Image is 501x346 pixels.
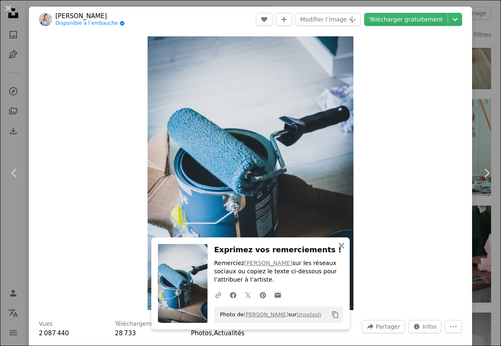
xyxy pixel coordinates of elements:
[296,13,361,26] button: Modifier l’image
[255,287,270,303] a: Partagez-lePinterest
[376,320,400,333] span: Partager
[39,13,52,26] img: Accéder au profil de Sven Brandsma
[422,320,437,333] span: Infos
[256,13,272,26] button: J’aime
[472,133,501,213] a: Suivant
[55,12,125,20] a: [PERSON_NAME]
[328,308,342,322] button: Copier dans le presse-papier
[148,36,353,310] button: Zoom sur cette image
[241,287,255,303] a: Partagez-leTwitter
[115,320,164,328] h3: Téléchargements
[214,244,343,256] h3: Exprimez vos remerciements !
[243,311,288,318] a: [PERSON_NAME]
[226,287,241,303] a: Partagez-leFacebook
[244,260,292,266] a: [PERSON_NAME]
[297,311,321,318] a: Unsplash
[148,36,353,310] img: Boîte bleue et blanche sur table blanche
[191,329,212,337] a: Photos
[216,308,321,321] span: Photo de sur
[276,13,292,26] button: Ajouter à la collection
[270,287,285,303] a: Partager par mail
[445,320,462,333] button: Plus d’actions
[362,320,405,333] button: Partager cette image
[39,320,52,328] h3: Vues
[212,329,214,337] span: ,
[55,20,125,27] a: Disponible à l’embauche
[39,329,69,337] span: 2 087 440
[115,329,136,337] span: 28 733
[214,329,244,337] a: Actualités
[448,13,462,26] button: Choisissez la taille de téléchargement
[214,259,343,284] p: Remerciez sur les réseaux sociaux ou copiez le texte ci-dessous pour l’attribuer à l’artiste.
[408,320,441,333] button: Statistiques de cette image
[364,13,448,26] a: Télécharger gratuitement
